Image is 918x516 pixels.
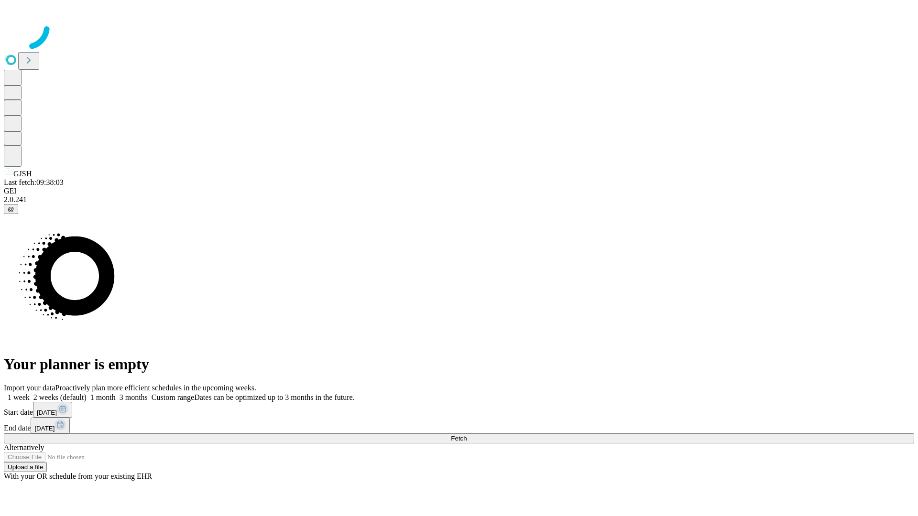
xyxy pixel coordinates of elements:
[8,393,30,401] span: 1 week
[120,393,148,401] span: 3 months
[13,170,32,178] span: GJSH
[4,472,152,480] span: With your OR schedule from your existing EHR
[4,195,914,204] div: 2.0.241
[4,402,914,418] div: Start date
[4,178,64,186] span: Last fetch: 09:38:03
[55,384,256,392] span: Proactively plan more efficient schedules in the upcoming weeks.
[4,187,914,195] div: GEI
[4,384,55,392] span: Import your data
[4,355,914,373] h1: Your planner is empty
[4,462,47,472] button: Upload a file
[8,205,14,213] span: @
[37,409,57,416] span: [DATE]
[31,418,70,433] button: [DATE]
[4,443,44,451] span: Alternatively
[4,204,18,214] button: @
[90,393,116,401] span: 1 month
[4,433,914,443] button: Fetch
[33,393,87,401] span: 2 weeks (default)
[194,393,354,401] span: Dates can be optimized up to 3 months in the future.
[451,435,467,442] span: Fetch
[33,402,72,418] button: [DATE]
[34,425,55,432] span: [DATE]
[4,418,914,433] div: End date
[152,393,194,401] span: Custom range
